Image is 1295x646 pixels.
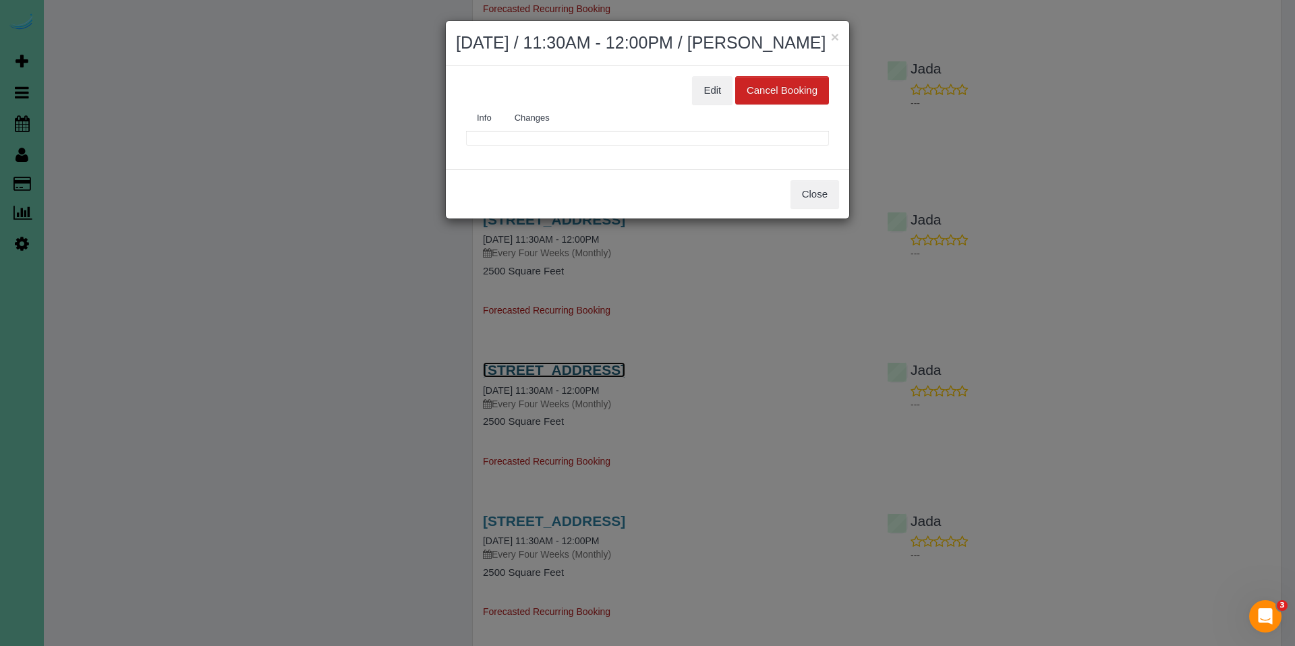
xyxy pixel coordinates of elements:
span: Changes [515,113,550,123]
span: 3 [1277,600,1288,611]
button: Close [790,180,839,208]
a: Changes [504,105,560,132]
a: Info [466,105,502,132]
span: Info [477,113,492,123]
button: Cancel Booking [735,76,829,105]
button: × [831,30,839,44]
iframe: Intercom live chat [1249,600,1282,633]
h2: [DATE] / 11:30AM - 12:00PM / [PERSON_NAME] [456,31,839,55]
button: Edit [692,76,732,105]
